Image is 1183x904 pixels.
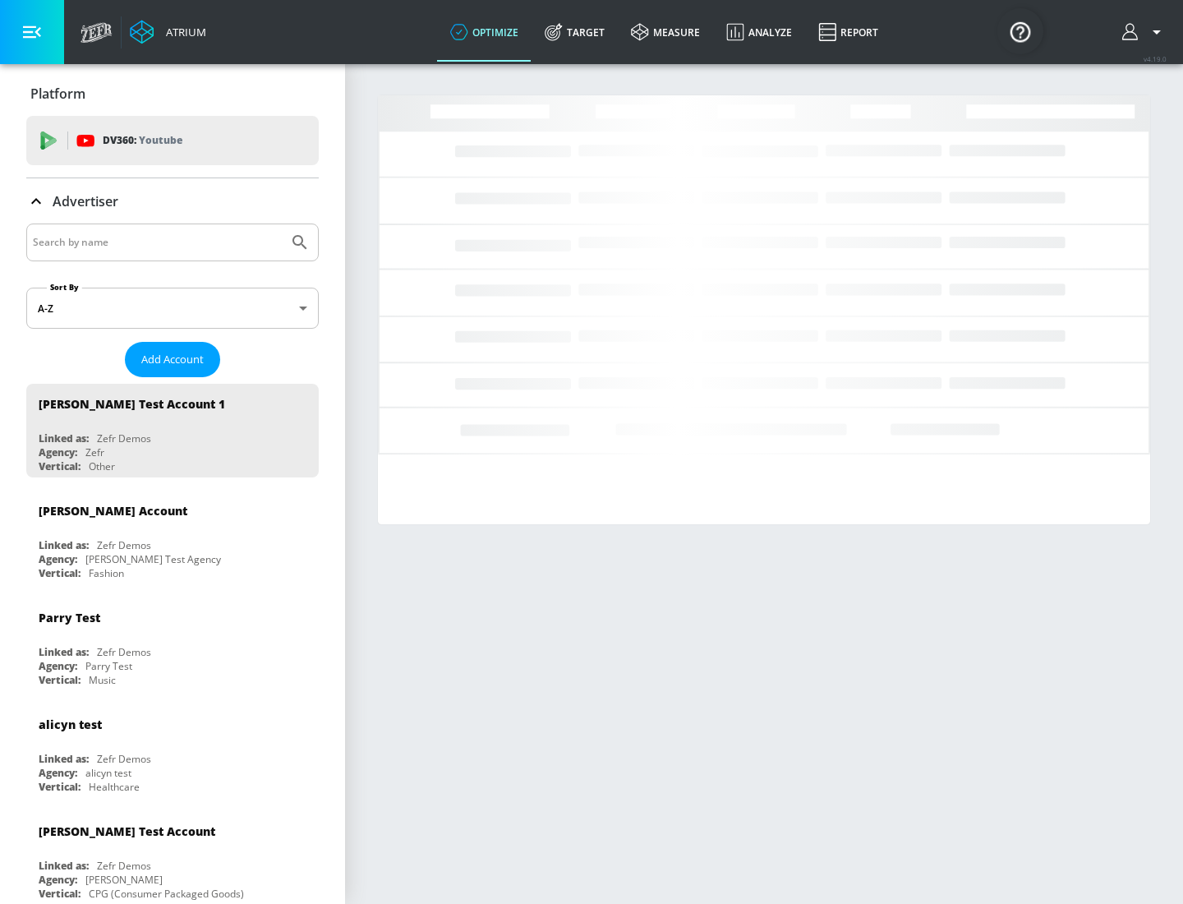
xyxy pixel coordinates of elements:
[103,131,182,150] p: DV360:
[39,673,81,687] div: Vertical:
[85,766,131,780] div: alicyn test
[97,859,151,873] div: Zefr Demos
[26,178,319,224] div: Advertiser
[26,704,319,798] div: alicyn testLinked as:Zefr DemosAgency:alicyn testVertical:Healthcare
[39,887,81,901] div: Vertical:
[89,459,115,473] div: Other
[89,887,244,901] div: CPG (Consumer Packaged Goods)
[97,752,151,766] div: Zefr Demos
[85,552,221,566] div: [PERSON_NAME] Test Agency
[39,552,77,566] div: Agency:
[30,85,85,103] p: Platform
[39,459,81,473] div: Vertical:
[39,766,77,780] div: Agency:
[39,538,89,552] div: Linked as:
[33,232,282,253] input: Search by name
[26,288,319,329] div: A-Z
[97,431,151,445] div: Zefr Demos
[125,342,220,377] button: Add Account
[618,2,713,62] a: measure
[26,597,319,691] div: Parry TestLinked as:Zefr DemosAgency:Parry TestVertical:Music
[47,282,82,293] label: Sort By
[39,659,77,673] div: Agency:
[139,131,182,149] p: Youtube
[39,823,215,839] div: [PERSON_NAME] Test Account
[26,116,319,165] div: DV360: Youtube
[532,2,618,62] a: Target
[39,610,100,625] div: Parry Test
[141,350,204,369] span: Add Account
[85,873,163,887] div: [PERSON_NAME]
[39,503,187,519] div: [PERSON_NAME] Account
[159,25,206,39] div: Atrium
[39,780,81,794] div: Vertical:
[437,2,532,62] a: optimize
[53,192,118,210] p: Advertiser
[39,717,102,732] div: alicyn test
[713,2,805,62] a: Analyze
[39,873,77,887] div: Agency:
[39,752,89,766] div: Linked as:
[39,396,225,412] div: [PERSON_NAME] Test Account 1
[89,780,140,794] div: Healthcare
[39,859,89,873] div: Linked as:
[97,645,151,659] div: Zefr Demos
[26,71,319,117] div: Platform
[805,2,891,62] a: Report
[997,8,1043,54] button: Open Resource Center
[97,538,151,552] div: Zefr Demos
[89,673,116,687] div: Music
[26,491,319,584] div: [PERSON_NAME] AccountLinked as:Zefr DemosAgency:[PERSON_NAME] Test AgencyVertical:Fashion
[1144,54,1167,63] span: v 4.19.0
[85,445,104,459] div: Zefr
[26,384,319,477] div: [PERSON_NAME] Test Account 1Linked as:Zefr DemosAgency:ZefrVertical:Other
[39,445,77,459] div: Agency:
[39,566,81,580] div: Vertical:
[130,20,206,44] a: Atrium
[85,659,132,673] div: Parry Test
[89,566,124,580] div: Fashion
[39,645,89,659] div: Linked as:
[39,431,89,445] div: Linked as:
